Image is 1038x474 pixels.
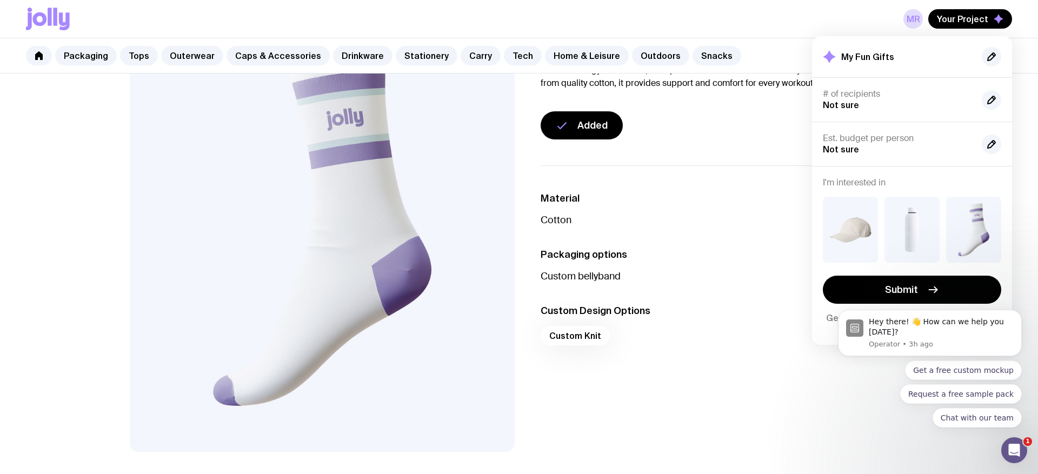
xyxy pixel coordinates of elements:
span: Submit [885,283,918,296]
span: Added [577,119,608,132]
h4: I'm interested in [823,177,1001,188]
a: Stationery [396,46,457,65]
span: 1 [1023,437,1032,446]
p: The ultimate gym essential, the Sports Crew Sock is crafted for style and durability. Made from q... [541,64,908,90]
a: Caps & Accessories [227,46,330,65]
a: Home & Leisure [545,46,629,65]
button: Added [541,111,623,139]
iframe: Intercom notifications message [822,296,1038,469]
a: Outerwear [161,46,223,65]
a: Snacks [693,46,741,65]
a: MR [903,9,923,29]
h2: My Fun Gifts [841,51,894,62]
button: Your Project [928,9,1012,29]
h4: Est. budget per person [823,133,973,144]
a: Tech [504,46,542,65]
span: Your Project [937,14,988,24]
a: Outdoors [632,46,689,65]
iframe: Intercom live chat [1001,437,1027,463]
p: Cotton [541,213,908,226]
h3: Material [541,192,908,205]
p: Custom bellyband [541,270,908,283]
h3: Packaging options [541,248,908,261]
a: Tops [120,46,158,65]
a: Drinkware [333,46,392,65]
h4: # of recipients [823,89,973,99]
button: Submit [823,276,1001,304]
span: Not sure [823,144,859,154]
a: Carry [461,46,501,65]
a: Packaging [55,46,117,65]
h3: Custom Design Options [541,304,908,317]
span: Not sure [823,100,859,110]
